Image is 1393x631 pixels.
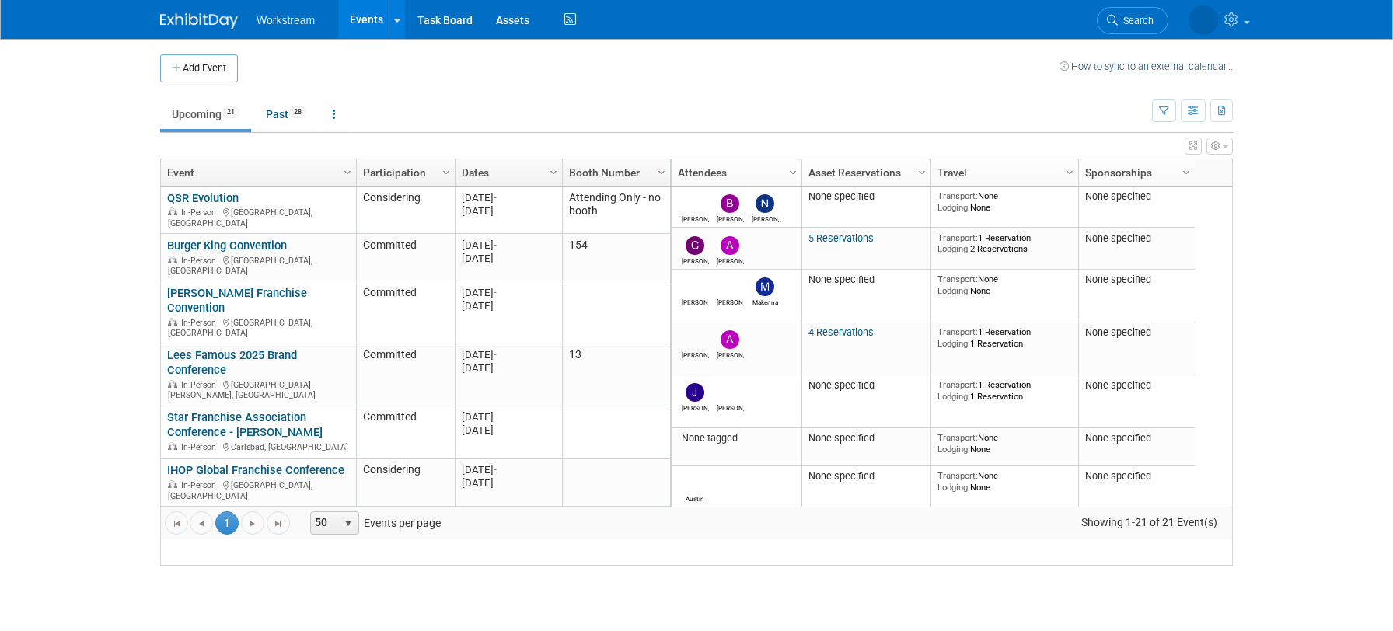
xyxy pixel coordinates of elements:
div: 1 Reservation 1 Reservation [937,326,1073,349]
a: 4 Reservations [808,326,874,338]
a: Go to the last page [267,511,290,535]
div: [DATE] [462,204,555,218]
a: Column Settings [914,159,931,183]
div: None None [937,432,1073,455]
a: Event [167,159,346,186]
span: None specified [808,379,875,391]
img: In-Person Event [168,442,177,450]
span: In-Person [181,207,221,218]
a: Go to the first page [165,511,188,535]
span: None specified [1085,274,1151,285]
div: Andrew Walters [717,255,744,265]
div: Makenna Clark [752,296,779,306]
span: - [494,239,497,251]
td: 154 [562,234,670,281]
div: [DATE] [462,252,555,265]
span: Lodging: [937,391,970,402]
span: Column Settings [1180,166,1192,179]
img: In-Person Event [168,380,177,388]
span: Lodging: [937,338,970,349]
div: [GEOGRAPHIC_DATA], [GEOGRAPHIC_DATA] [167,205,349,228]
span: Column Settings [440,166,452,179]
span: None specified [808,470,875,482]
div: [GEOGRAPHIC_DATA], [GEOGRAPHIC_DATA] [167,478,349,501]
a: Column Settings [1062,159,1079,183]
a: Asset Reservations [808,159,920,186]
div: [DATE] [462,191,555,204]
div: None None [937,470,1073,493]
span: None specified [1085,470,1151,482]
div: None None [937,274,1073,296]
span: Lodging: [937,444,970,455]
span: Transport: [937,379,978,390]
a: Lees Famous 2025 Brand Conference [167,348,297,377]
td: Committed [356,343,455,406]
td: Committed [356,234,455,281]
span: Events per page [291,511,456,535]
span: - [494,192,497,204]
td: Attending Only - no booth [562,187,670,234]
span: None specified [808,190,875,202]
a: Star Franchise Association Conference - [PERSON_NAME] [167,410,323,439]
img: Josh Lu [686,277,704,296]
a: Column Settings [785,159,802,183]
span: 28 [289,106,306,118]
span: Lodging: [937,243,970,254]
div: Josh Lu [682,296,709,306]
div: [GEOGRAPHIC_DATA], [GEOGRAPHIC_DATA] [167,315,349,339]
img: Jean Rocha [721,383,739,402]
a: [PERSON_NAME] Franchise Convention [167,286,307,315]
img: In-Person Event [168,480,177,488]
div: None tagged [678,432,796,444]
a: Go to the previous page [190,511,213,535]
div: [DATE] [462,239,555,252]
div: [DATE] [462,476,555,490]
span: None specified [1085,432,1151,444]
span: Lodging: [937,482,970,493]
span: Showing 1-21 of 21 Event(s) [1067,511,1232,533]
span: None specified [808,274,875,285]
span: None specified [1085,326,1151,338]
img: In-Person Event [168,256,177,263]
img: Xavier Montalvo [686,330,704,349]
img: In-Person Event [168,207,177,215]
a: IHOP Global Franchise Conference [167,463,344,477]
div: 1 Reservation 2 Reservations [937,232,1073,255]
span: None specified [808,432,875,444]
span: - [494,411,497,423]
a: Column Settings [438,159,456,183]
a: Sponsorships [1085,159,1185,186]
span: Search [1118,15,1154,26]
a: QSR Evolution [167,191,239,205]
a: Upcoming21 [160,99,251,129]
span: 1 [215,511,239,535]
a: 5 Reservations [808,232,874,244]
span: Go to the last page [272,518,285,530]
span: Transport: [937,326,978,337]
img: Chris Connelly [686,236,704,255]
div: [DATE] [462,348,555,361]
span: Transport: [937,232,978,243]
a: Column Settings [654,159,671,183]
img: Andrew Walters [721,330,739,349]
span: Column Settings [916,166,928,179]
a: Column Settings [1178,159,1196,183]
a: Column Settings [340,159,357,183]
span: In-Person [181,380,221,390]
span: 50 [311,512,337,534]
span: - [494,464,497,476]
a: Attendees [678,159,791,186]
span: Lodging: [937,285,970,296]
a: Search [1097,7,1168,34]
div: 1 Reservation 1 Reservation [937,379,1073,402]
div: [DATE] [462,286,555,299]
img: Marcelo Pinto [686,194,704,213]
div: Jean Rocha [717,402,744,412]
a: Dates [462,159,552,186]
div: [DATE] [462,299,555,312]
a: Past28 [254,99,318,129]
span: - [494,287,497,298]
span: Column Settings [547,166,560,179]
div: Chris Connelly [682,255,709,265]
img: Austin Truong [686,474,704,493]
